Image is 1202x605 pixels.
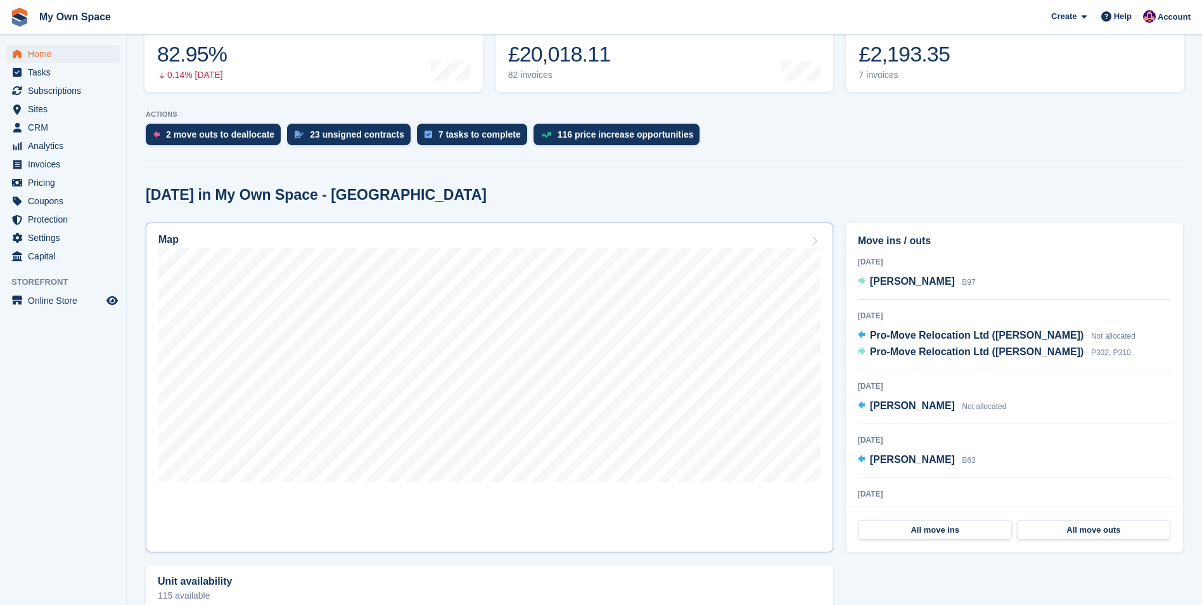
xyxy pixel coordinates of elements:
[144,11,483,92] a: Occupancy 82.95% 0.14% [DATE]
[1051,10,1077,23] span: Create
[287,124,417,152] a: 23 unsigned contracts
[146,110,1183,119] p: ACTIONS
[28,229,104,247] span: Settings
[858,233,1171,249] h2: Move ins / outs
[425,131,432,138] img: task-75834270c22a3079a89374b754ae025e5fb1db73e45f91037f5363f120a921f8.svg
[6,192,120,210] a: menu
[6,137,120,155] a: menu
[858,452,976,469] a: [PERSON_NAME] B63
[6,247,120,265] a: menu
[158,234,179,245] h2: Map
[962,456,975,465] span: B63
[6,292,120,309] a: menu
[146,124,287,152] a: 2 move outs to deallocate
[870,276,955,287] span: [PERSON_NAME]
[166,129,274,140] div: 2 move outs to deallocate
[28,82,104,100] span: Subscriptions
[858,381,1171,392] div: [DATE]
[28,192,104,210] span: Coupons
[310,129,404,140] div: 23 unsigned contracts
[1114,10,1132,23] span: Help
[6,82,120,100] a: menu
[6,229,120,247] a: menu
[1091,348,1131,357] span: P302, P310
[157,70,227,81] div: 0.14% [DATE]
[858,274,976,290] a: [PERSON_NAME] B97
[534,124,706,152] a: 116 price increase opportunities
[859,70,950,81] div: 7 invoices
[858,434,1171,446] div: [DATE]
[962,402,1006,411] span: Not allocated
[858,328,1135,344] a: Pro-Move Relocation Ltd ([PERSON_NAME]) Not allocated
[962,278,975,287] span: B97
[496,11,834,92] a: Month-to-date sales £20,018.11 82 invoices
[558,129,694,140] div: 116 price increase opportunities
[28,174,104,192] span: Pricing
[870,454,955,465] span: [PERSON_NAME]
[1017,520,1170,540] a: All move outs
[6,155,120,173] a: menu
[28,63,104,81] span: Tasks
[1143,10,1156,23] img: Sergio Tartaglia
[6,100,120,118] a: menu
[11,276,126,289] span: Storefront
[28,119,104,136] span: CRM
[28,247,104,265] span: Capital
[870,400,955,411] span: [PERSON_NAME]
[28,137,104,155] span: Analytics
[28,211,104,228] span: Protection
[541,132,551,138] img: price_increase_opportunities-93ffe204e8149a01c8c9dc8f82e8f89637d9d84a8eef4429ea346261dce0b2c0.svg
[6,63,120,81] a: menu
[10,8,29,27] img: stora-icon-8386f47178a22dfd0bd8f6a31ec36ba5ce8667c1dd55bd0f319d3a0aa187defe.svg
[146,223,833,552] a: Map
[858,488,1171,500] div: [DATE]
[34,6,116,27] a: My Own Space
[6,174,120,192] a: menu
[859,41,950,67] div: £2,193.35
[417,124,534,152] a: 7 tasks to complete
[28,155,104,173] span: Invoices
[1158,11,1191,23] span: Account
[6,45,120,63] a: menu
[1091,332,1135,341] span: Not allocated
[295,131,304,138] img: contract_signature_icon-13c848040528278c33f63329250d36e43548de30e8caae1d1a13099fd9432cc5.svg
[6,119,120,136] a: menu
[508,70,611,81] div: 82 invoices
[146,186,487,204] h2: [DATE] in My Own Space - [GEOGRAPHIC_DATA]
[859,520,1012,540] a: All move ins
[153,131,160,138] img: move_outs_to_deallocate_icon-f764333ba52eb49d3ac5e1228854f67142a1ed5810a6f6cc68b1a99e826820c5.svg
[157,41,227,67] div: 82.95%
[28,292,104,309] span: Online Store
[858,398,1007,415] a: [PERSON_NAME] Not allocated
[870,346,1084,357] span: Pro-Move Relocation Ltd ([PERSON_NAME])
[158,591,821,600] p: 115 available
[105,293,120,308] a: Preview store
[858,344,1131,361] a: Pro-Move Relocation Ltd ([PERSON_NAME]) P302, P310
[508,41,611,67] div: £20,018.11
[158,576,232,587] h2: Unit availability
[28,45,104,63] span: Home
[28,100,104,118] span: Sites
[6,211,120,228] a: menu
[846,11,1184,92] a: Awaiting payment £2,193.35 7 invoices
[438,129,521,140] div: 7 tasks to complete
[870,330,1084,341] span: Pro-Move Relocation Ltd ([PERSON_NAME])
[858,310,1171,322] div: [DATE]
[858,256,1171,268] div: [DATE]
